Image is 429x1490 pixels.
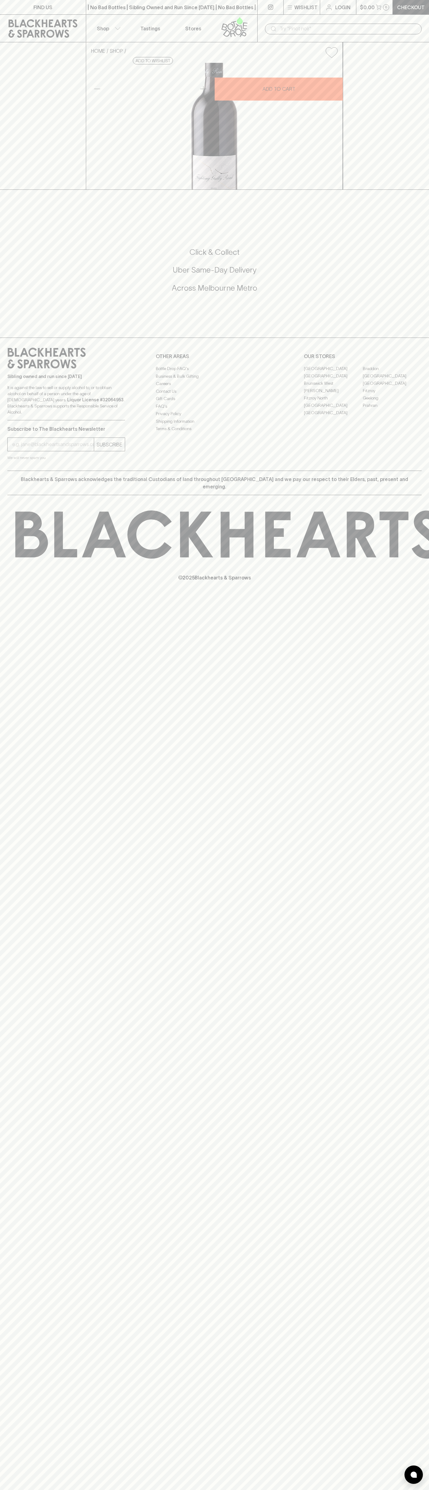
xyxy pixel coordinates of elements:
a: [GEOGRAPHIC_DATA] [304,402,363,409]
a: [GEOGRAPHIC_DATA] [363,380,422,387]
p: Stores [185,25,201,32]
a: [GEOGRAPHIC_DATA] [304,365,363,372]
a: Careers [156,380,274,388]
a: Prahran [363,402,422,409]
strong: Liquor License #32064953 [67,397,124,402]
input: e.g. jane@blackheartsandsparrows.com.au [12,440,94,449]
p: SUBSCRIBE [97,441,122,448]
a: Shipping Information [156,418,274,425]
p: FIND US [33,4,52,11]
p: Sibling owned and run since [DATE] [7,373,125,380]
a: Stores [172,15,215,42]
button: SUBSCRIBE [94,438,125,451]
a: Braddon [363,365,422,372]
button: Add to wishlist [133,57,173,64]
p: It is against the law to sell or supply alcohol to, or to obtain alcohol on behalf of a person un... [7,384,125,415]
a: Business & Bulk Gifting [156,372,274,380]
p: OUR STORES [304,353,422,360]
a: HOME [91,48,105,54]
a: Bottle Drop FAQ's [156,365,274,372]
h5: Across Melbourne Metro [7,283,422,293]
div: Call to action block [7,223,422,325]
a: Tastings [129,15,172,42]
a: [PERSON_NAME] [304,387,363,394]
p: 0 [385,6,387,9]
p: Checkout [397,4,425,11]
p: Blackhearts & Sparrows acknowledges the traditional Custodians of land throughout [GEOGRAPHIC_DAT... [12,476,417,490]
input: Try "Pinot noir" [280,24,417,34]
p: ADD TO CART [262,85,295,93]
button: Add to wishlist [323,45,340,60]
p: Wishlist [294,4,318,11]
p: Login [335,4,350,11]
p: Shop [97,25,109,32]
a: [GEOGRAPHIC_DATA] [363,372,422,380]
h5: Uber Same-Day Delivery [7,265,422,275]
a: [GEOGRAPHIC_DATA] [304,409,363,416]
a: FAQ's [156,403,274,410]
p: We will never spam you [7,455,125,461]
img: 31123.png [86,63,343,189]
a: Gift Cards [156,395,274,403]
a: Contact Us [156,388,274,395]
a: Geelong [363,394,422,402]
a: SHOP [110,48,123,54]
a: Privacy Policy [156,410,274,418]
button: ADD TO CART [215,78,343,101]
a: Terms & Conditions [156,425,274,433]
img: bubble-icon [411,1472,417,1478]
p: Subscribe to The Blackhearts Newsletter [7,425,125,433]
h5: Click & Collect [7,247,422,257]
a: Fitzroy [363,387,422,394]
p: $0.00 [360,4,375,11]
a: Fitzroy North [304,394,363,402]
button: Shop [86,15,129,42]
p: OTHER AREAS [156,353,274,360]
a: Brunswick West [304,380,363,387]
p: Tastings [140,25,160,32]
a: [GEOGRAPHIC_DATA] [304,372,363,380]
